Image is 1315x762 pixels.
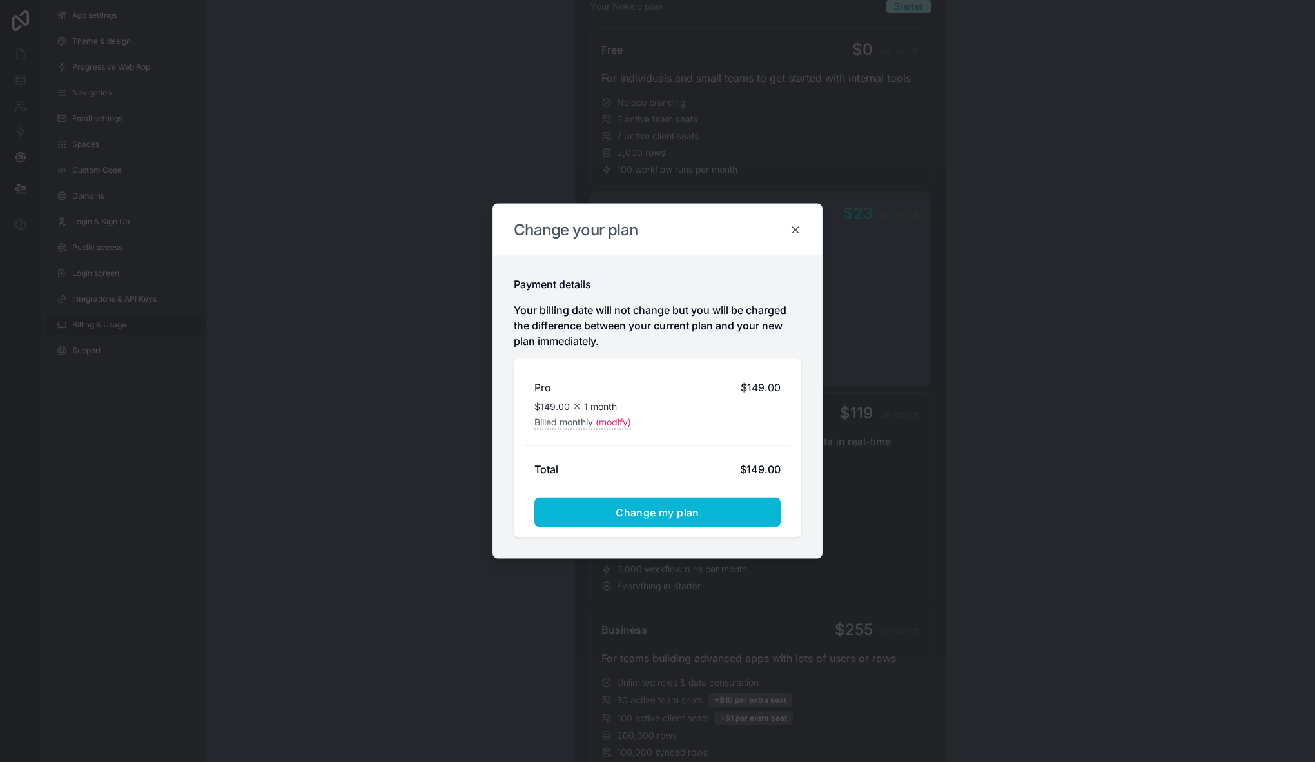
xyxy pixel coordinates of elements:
p: Your billing date will not change but you will be charged the difference between your current pla... [514,302,801,349]
span: (modify) [596,416,631,429]
h2: Total [534,462,558,477]
span: Change my plan [616,506,699,519]
button: Billed monthly(modify) [534,416,631,430]
div: $149.00 [740,462,781,477]
span: 1 month [584,400,617,413]
span: $149.00 [534,400,570,413]
h2: Change your plan [514,220,801,240]
h2: Payment details [514,277,591,292]
span: Billed monthly [534,416,593,429]
button: Change my plan [534,498,781,527]
span: $149.00 [741,380,781,395]
h2: Pro [534,380,551,395]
